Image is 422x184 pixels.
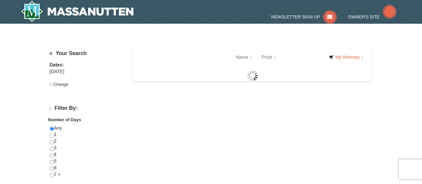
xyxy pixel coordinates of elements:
[50,105,124,112] h4: Filter By:
[50,68,124,75] div: [DATE]
[21,1,134,22] img: Massanutten Resort Logo
[50,50,124,57] h5: Your Search
[325,52,367,62] a: My Itinerary
[48,117,81,122] strong: Number of Days
[271,14,337,19] a: Newsletter Sign Up
[271,14,320,19] span: Newsletter Sign Up
[348,14,396,19] a: Owner's Site
[231,50,257,64] a: Name
[247,70,258,81] img: wait gif
[257,50,281,64] a: Price
[50,62,64,67] strong: Dates:
[50,81,69,88] button: Change
[348,14,380,19] span: Owner's Site
[21,1,134,22] a: Massanutten Resort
